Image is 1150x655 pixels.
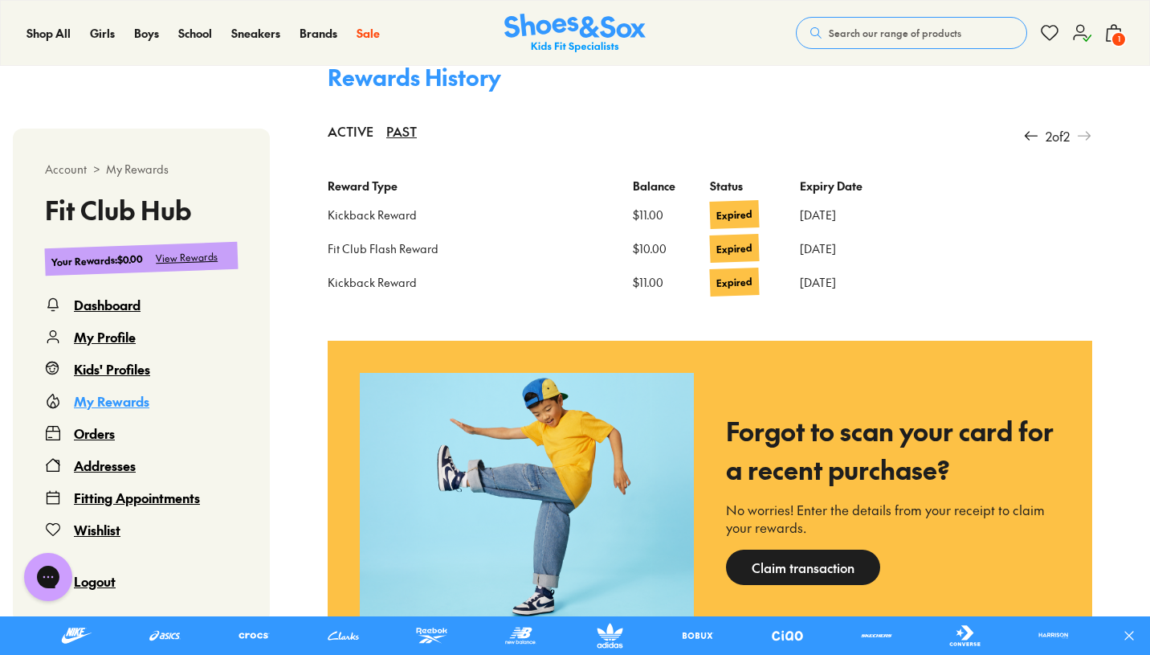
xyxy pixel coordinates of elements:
a: Addresses [45,456,238,475]
div: Addresses [74,456,136,475]
div: $11.00 [633,274,697,291]
span: Logout [74,572,116,590]
span: Search our range of products [829,26,961,40]
div: Expired [716,241,753,257]
button: 1 [1104,15,1123,51]
div: Balance [633,178,697,194]
div: 2 of 2 [1046,113,1070,158]
img: SNS_Logo_Responsive.svg [504,14,646,53]
div: My Profile [74,327,136,346]
a: Sale [357,25,380,42]
a: Kids' Profiles [45,359,238,379]
a: Sneakers [231,25,280,42]
div: [DATE] [800,240,1092,257]
span: Brands [300,25,337,41]
button: Search our range of products [796,17,1027,49]
div: [DATE] [800,207,1092,223]
div: PAST [386,113,417,149]
div: ACTIVE [328,113,373,149]
span: Shop All [27,25,71,41]
div: $11.00 [633,207,697,223]
a: Fitting Appointments [45,488,238,507]
div: Reward Type [328,178,620,194]
div: Claim transaction [726,550,880,585]
div: Fitting Appointments [74,488,200,507]
div: Dashboard [74,295,141,314]
span: Girls [90,25,115,41]
img: 5._TheFitClub_736x552_83f98169-6dfe-40d4-808e-333cb63fe077.png [360,373,694,624]
span: Account [45,161,87,178]
span: > [93,161,100,178]
div: Wishlist [74,520,120,539]
h3: Fit Club Hub [45,197,238,223]
a: Dashboard [45,295,238,314]
span: Sale [357,25,380,41]
a: Girls [90,25,115,42]
a: Shoes & Sox [504,14,646,53]
div: $10.00 [633,240,697,257]
span: My Rewards [106,161,169,178]
div: Orders [74,424,115,443]
span: Boys [134,25,159,41]
span: Sneakers [231,25,280,41]
span: School [178,25,212,41]
div: Kickback Reward [328,207,620,223]
a: My Rewards [45,391,238,411]
span: 1 [1111,31,1127,47]
div: Fit Club Flash Reward [328,240,620,257]
div: Expired [716,207,753,223]
p: No worries! Enter the details from your receipt to claim your rewards. [726,501,1060,537]
button: Logout [45,552,238,591]
a: Boys [134,25,159,42]
div: My Rewards [74,391,149,411]
div: Your Rewards : $0.00 [51,252,144,269]
div: Expired [716,275,753,291]
div: Rewards History [328,60,501,94]
a: Orders [45,424,238,443]
h2: Forgot to scan your card for a recent purchase? [726,411,1060,489]
iframe: Gorgias live chat messenger [16,547,80,607]
a: My Profile [45,327,238,346]
div: Status [710,178,787,194]
div: [DATE] [800,274,1092,291]
div: Kids' Profiles [74,359,150,379]
div: Kickback Reward [328,274,620,291]
a: Wishlist [45,520,238,539]
a: Brands [300,25,337,42]
a: Shop All [27,25,71,42]
div: Expiry Date [800,178,1092,194]
a: School [178,25,212,42]
div: View Rewards [156,249,218,266]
